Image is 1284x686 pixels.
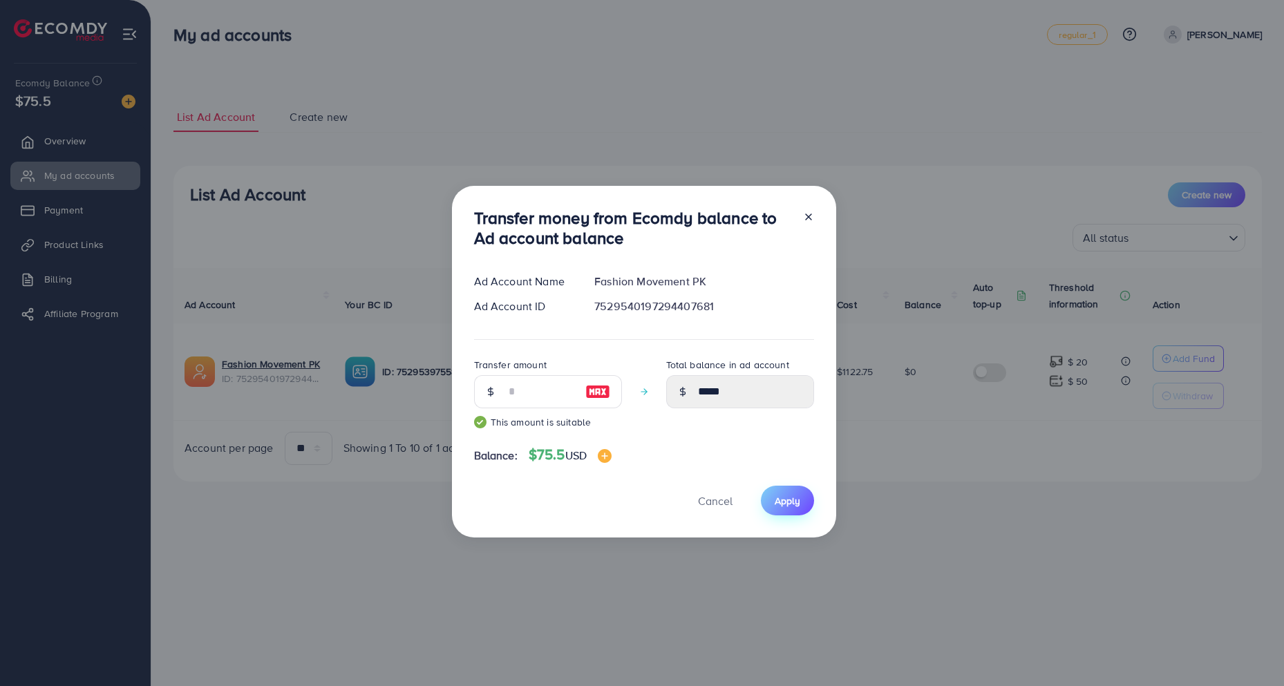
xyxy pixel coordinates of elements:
[666,358,789,372] label: Total balance in ad account
[529,446,612,464] h4: $75.5
[775,494,800,508] span: Apply
[598,449,612,463] img: image
[583,274,824,289] div: Fashion Movement PK
[474,358,547,372] label: Transfer amount
[583,298,824,314] div: 7529540197294407681
[698,493,733,508] span: Cancel
[761,486,814,515] button: Apply
[585,383,610,400] img: image
[463,274,584,289] div: Ad Account Name
[474,415,622,429] small: This amount is suitable
[463,298,584,314] div: Ad Account ID
[474,448,518,464] span: Balance:
[474,416,487,428] img: guide
[474,208,792,248] h3: Transfer money from Ecomdy balance to Ad account balance
[681,486,750,515] button: Cancel
[565,448,587,463] span: USD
